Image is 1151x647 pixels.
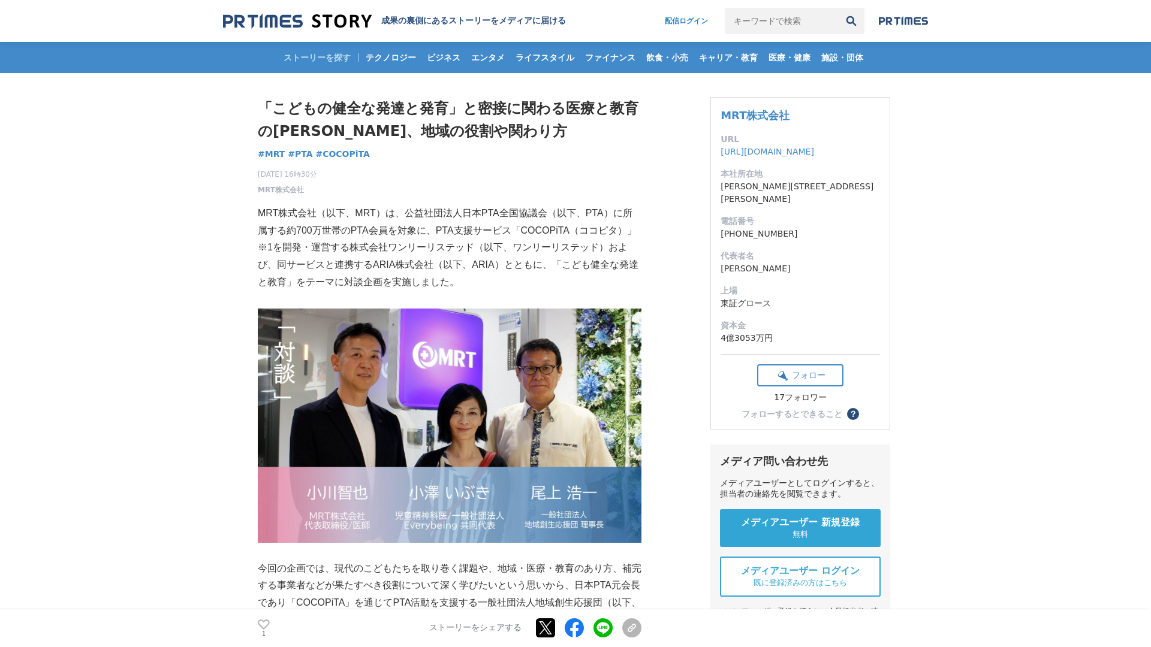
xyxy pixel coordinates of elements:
dd: [PHONE_NUMBER] [721,228,880,240]
span: #COCOPiTA [315,149,369,159]
span: 施設・団体 [816,52,868,63]
dt: 電話番号 [721,215,880,228]
a: ライフスタイル [511,42,579,73]
a: エンタメ [466,42,510,73]
span: エンタメ [466,52,510,63]
dd: 東証グロース [721,297,880,310]
span: キャリア・教育 [694,52,763,63]
span: 医療・健康 [764,52,815,63]
div: メディアユーザーとしてログインすると、担当者の連絡先を閲覧できます。 [720,478,881,500]
div: 17フォロワー [757,392,843,403]
p: 1 [258,631,270,637]
span: [DATE] 16時30分 [258,169,317,180]
a: 施設・団体 [816,42,868,73]
a: MRT株式会社 [721,109,790,122]
p: MRT株式会社（以下、MRT）は、公益社団法人日本PTA全国協議会（以下、PTA）に所属する約700万世帯のPTA会員を対象に、PTA支援サービス「COCOPiTA（ココピタ）」※1を開発・運営... [258,205,641,291]
div: フォローするとできること [742,410,842,418]
dt: 上場 [721,285,880,297]
button: ？ [847,408,859,420]
dt: 本社所在地 [721,168,880,180]
a: メディアユーザー ログイン 既に登録済みの方はこちら [720,557,881,597]
h2: 成果の裏側にあるストーリーをメディアに届ける [381,16,566,26]
dd: [PERSON_NAME][STREET_ADDRESS][PERSON_NAME] [721,180,880,205]
a: MRT株式会社 [258,185,304,195]
a: 成果の裏側にあるストーリーをメディアに届ける 成果の裏側にあるストーリーをメディアに届ける [223,13,566,29]
button: 検索 [838,8,864,34]
a: 医療・健康 [764,42,815,73]
div: メディア問い合わせ先 [720,454,881,468]
span: ビジネス [422,52,465,63]
button: フォロー [757,364,843,386]
span: #MRT [258,149,285,159]
img: thumbnail_c016afb0-a3fc-11f0-9f5b-035ce1f67d4d.png [258,309,641,543]
a: キャリア・教育 [694,42,763,73]
a: 配信ログイン [653,8,720,34]
span: 無料 [793,529,808,540]
dd: [PERSON_NAME] [721,262,880,275]
span: #PTA [288,149,312,159]
p: ストーリーをシェアする [429,623,522,634]
span: 飲食・小売 [641,52,693,63]
img: prtimes [879,16,928,26]
span: ファイナンス [580,52,640,63]
a: #PTA [288,148,312,161]
span: メディアユーザー 新規登録 [741,516,860,529]
a: メディアユーザー 新規登録 無料 [720,509,881,547]
a: #MRT [258,148,285,161]
h1: 「こどもの健全な発達と発育」と密接に関わる医療と教育の[PERSON_NAME]、地域の役割や関わり方 [258,97,641,143]
img: 成果の裏側にあるストーリーをメディアに届ける [223,13,372,29]
a: #COCOPiTA [315,148,369,161]
a: テクノロジー [361,42,421,73]
dd: 4億3053万円 [721,332,880,344]
span: メディアユーザー ログイン [741,565,860,578]
a: ファイナンス [580,42,640,73]
dt: 代表者名 [721,250,880,262]
dt: 資本金 [721,319,880,332]
span: 既に登録済みの方はこちら [754,578,847,588]
a: ビジネス [422,42,465,73]
span: ？ [849,410,857,418]
input: キーワードで検索 [725,8,838,34]
span: テクノロジー [361,52,421,63]
dt: URL [721,133,880,146]
span: ライフスタイル [511,52,579,63]
a: 飲食・小売 [641,42,693,73]
a: [URL][DOMAIN_NAME] [721,147,814,156]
